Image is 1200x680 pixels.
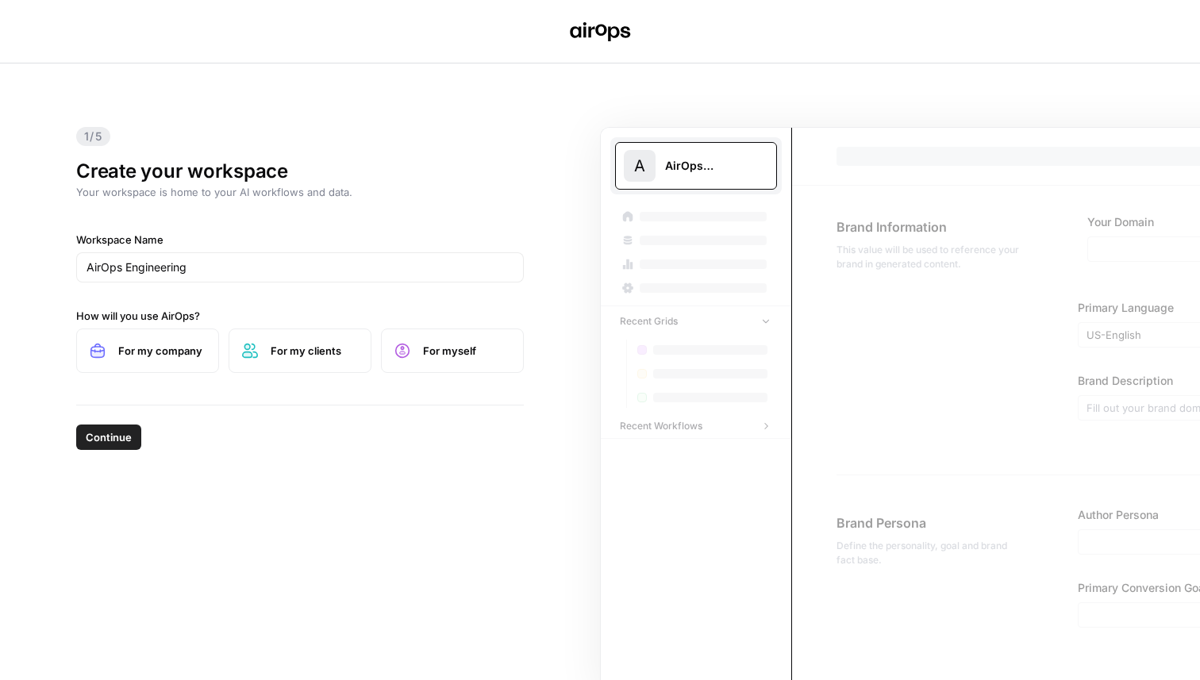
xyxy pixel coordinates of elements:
[76,232,524,248] label: Workspace Name
[76,159,524,184] h1: Create your workspace
[634,155,645,177] span: A
[76,127,110,146] span: 1/5
[87,259,513,275] input: SpaceOps
[423,343,510,359] span: For myself
[118,343,206,359] span: For my company
[271,343,358,359] span: For my clients
[86,429,132,445] span: Continue
[76,425,141,450] button: Continue
[76,308,524,324] label: How will you use AirOps?
[76,184,524,200] p: Your workspace is home to your AI workflows and data.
